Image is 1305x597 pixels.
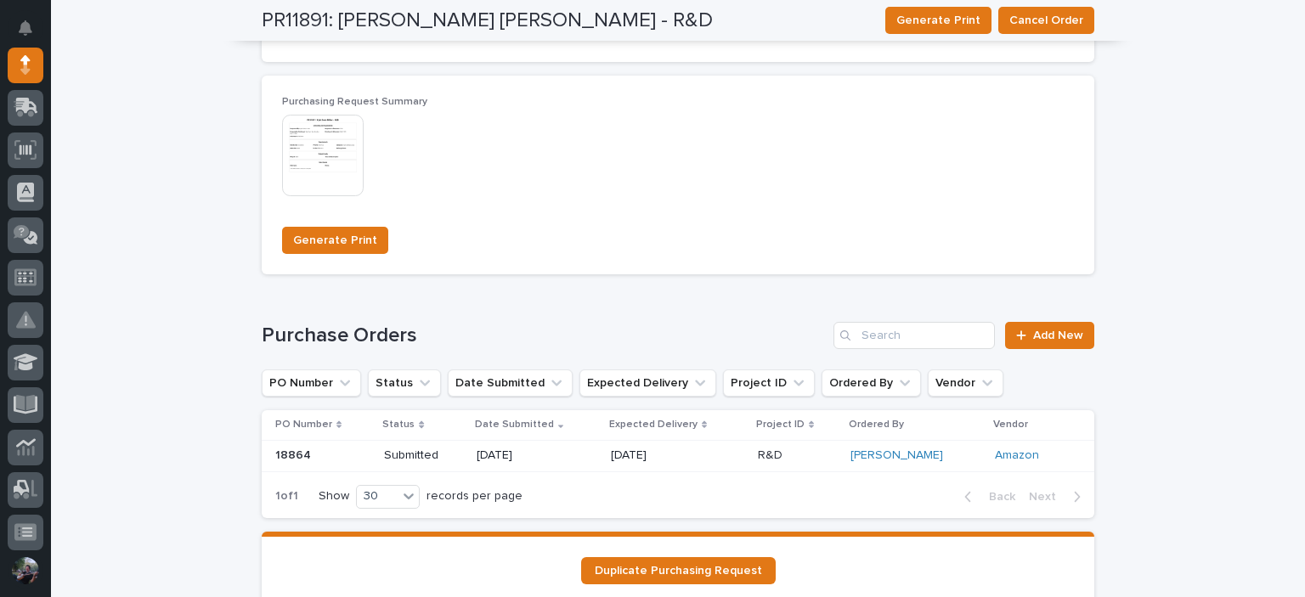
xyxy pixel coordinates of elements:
[723,369,815,397] button: Project ID
[262,476,312,517] p: 1 of 1
[609,415,698,434] p: Expected Delivery
[282,227,388,254] button: Generate Print
[477,448,597,463] p: [DATE]
[885,7,991,34] button: Generate Print
[581,557,776,584] a: Duplicate Purchasing Request
[951,489,1022,504] button: Back
[1033,329,1083,341] span: Add New
[850,448,943,463] a: [PERSON_NAME]
[1022,489,1094,504] button: Next
[275,445,314,463] p: 18864
[21,20,43,48] div: Notifications
[756,415,805,434] p: Project ID
[8,553,43,589] button: users-avatar
[758,445,786,463] p: R&D
[822,369,921,397] button: Ordered By
[1009,10,1083,31] span: Cancel Order
[579,369,716,397] button: Expected Delivery
[384,448,463,463] p: Submitted
[611,448,732,463] p: [DATE]
[368,369,441,397] button: Status
[282,97,427,107] span: Purchasing Request Summary
[382,415,415,434] p: Status
[896,10,980,31] span: Generate Print
[262,440,1094,471] tr: 1886418864 Submitted[DATE][DATE]R&DR&D [PERSON_NAME] Amazon
[1005,322,1094,349] a: Add New
[357,487,398,505] div: 30
[993,415,1028,434] p: Vendor
[849,415,904,434] p: Ordered By
[319,489,349,504] p: Show
[262,8,713,33] h2: PR11891: [PERSON_NAME] [PERSON_NAME] - R&D
[475,415,554,434] p: Date Submitted
[262,369,361,397] button: PO Number
[995,448,1039,463] a: Amazon
[262,324,827,348] h1: Purchase Orders
[928,369,1003,397] button: Vendor
[275,415,332,434] p: PO Number
[427,489,523,504] p: records per page
[595,565,762,577] span: Duplicate Purchasing Request
[1029,489,1066,504] span: Next
[448,369,573,397] button: Date Submitted
[979,489,1015,504] span: Back
[998,7,1094,34] button: Cancel Order
[833,322,995,349] input: Search
[8,10,43,46] button: Notifications
[293,230,377,251] span: Generate Print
